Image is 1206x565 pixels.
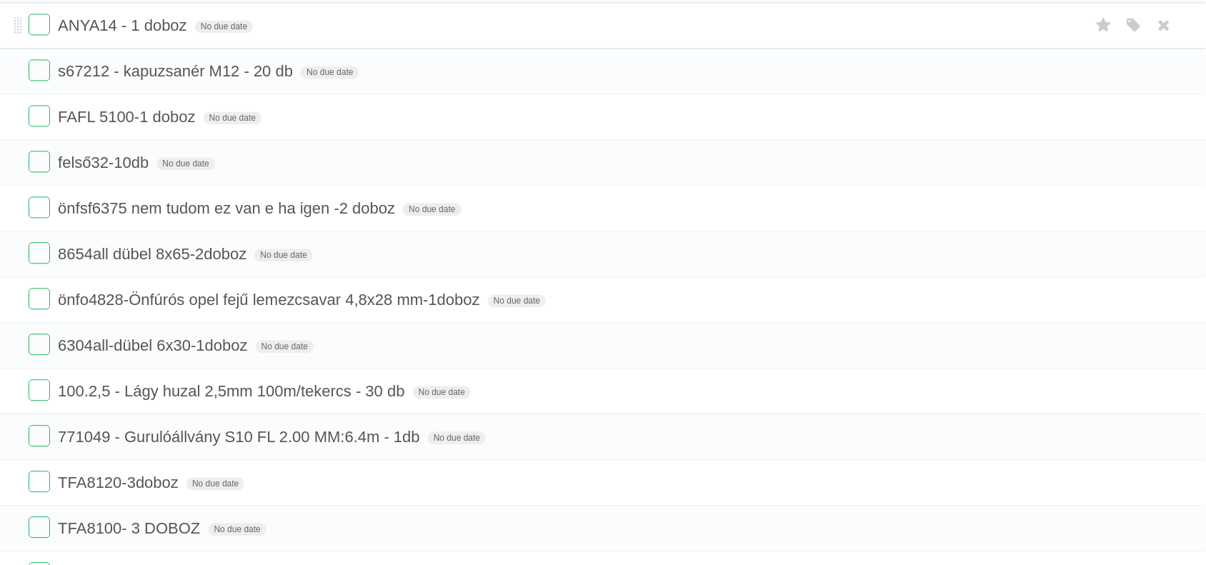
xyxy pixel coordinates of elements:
[29,14,50,35] label: Done
[58,336,251,354] span: 6304all-dübel 6x30-1doboz
[58,108,199,126] span: FAFL 5100-1 doboz
[156,157,214,170] span: No due date
[301,66,359,79] span: No due date
[29,288,50,309] label: Done
[488,294,546,307] span: No due date
[195,20,253,33] span: No due date
[58,474,182,491] span: TFA8120-3doboz
[428,431,486,444] span: No due date
[1090,14,1117,37] label: Star task
[413,386,471,399] span: No due date
[256,340,314,353] span: No due date
[29,516,50,538] label: Done
[58,382,408,400] span: 100.2,5 - Lágy huzal 2,5mm 100m/tekercs - 30 db
[209,523,266,536] span: No due date
[58,245,250,263] span: 8654all dübel 8x65-2doboz
[254,249,312,261] span: No due date
[58,519,204,537] span: TFA8100- 3 DOBOZ
[58,199,399,217] span: önfsf6375 nem tudom ez van e ha igen -2 doboz
[29,379,50,401] label: Done
[29,105,50,126] label: Done
[186,477,244,490] span: No due date
[29,151,50,172] label: Done
[29,59,50,81] label: Done
[29,334,50,355] label: Done
[58,62,296,80] span: s67212 - kapuzsanér M12 - 20 db
[204,111,261,124] span: No due date
[58,16,191,34] span: ANYA14 - 1 doboz
[29,196,50,218] label: Done
[29,425,50,446] label: Done
[58,291,484,309] span: önfo4828-Önfúrós opel fejű lemezcsavar 4,8x28 mm-1doboz
[29,242,50,264] label: Done
[58,154,152,171] span: felső32-10db
[403,203,461,216] span: No due date
[58,428,424,446] span: 771049 - Gurulóállvány S10 FL 2.00 MM:6.4m - 1db
[29,471,50,492] label: Done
